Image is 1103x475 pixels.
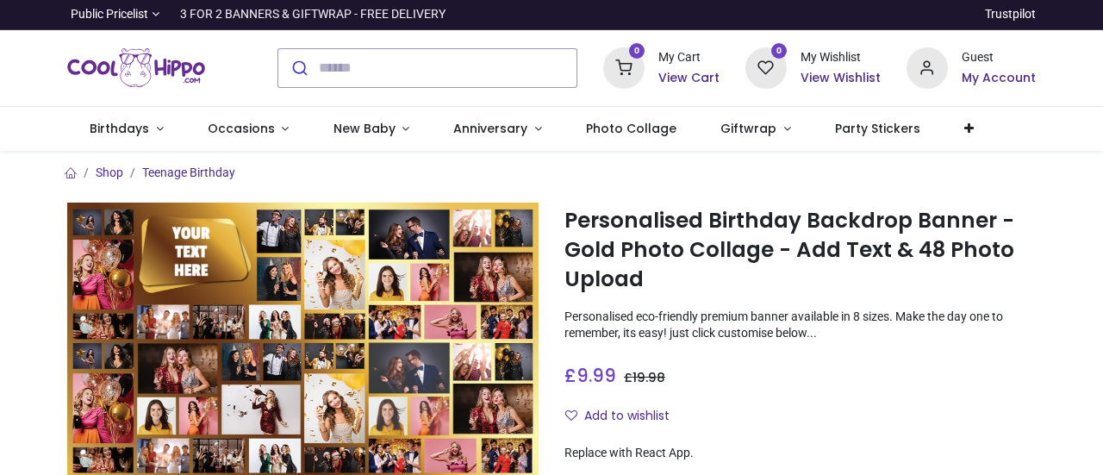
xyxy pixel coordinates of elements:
[835,120,920,137] span: Party Stickers
[801,70,881,87] a: View Wishlist
[564,206,1036,295] h1: Personalised Birthday Backdrop Banner - Gold Photo Collage - Add Text & 48 Photo Upload
[699,107,813,152] a: Giftwrap
[180,6,446,23] div: 3 FOR 2 BANNERS & GIFTWRAP - FREE DELIVERY
[453,120,527,137] span: Anniversary
[67,44,205,92] a: Logo of Cool Hippo
[96,166,123,179] a: Shop
[142,166,235,179] a: Teenage Birthday
[629,43,645,59] sup: 0
[745,59,787,73] a: 0
[586,120,676,137] span: Photo Collage
[658,70,720,87] a: View Cart
[633,369,665,386] span: 19.98
[278,49,319,87] button: Submit
[185,107,311,152] a: Occasions
[90,120,149,137] span: Birthdays
[771,43,788,59] sup: 0
[71,6,148,23] span: Public Pricelist
[564,402,684,431] button: Add to wishlistAdd to wishlist
[311,107,432,152] a: New Baby
[962,70,1036,87] a: My Account
[564,309,1036,342] p: Personalised eco-friendly premium banner available in 8 sizes. Make the day one to remember, its ...
[67,44,205,92] img: Cool Hippo
[985,6,1036,23] a: Trustpilot
[962,49,1036,66] div: Guest
[576,363,616,388] span: 9.99
[333,120,396,137] span: New Baby
[67,6,159,23] a: Public Pricelist
[624,369,665,386] span: £
[564,363,616,388] span: £
[432,107,564,152] a: Anniversary
[564,445,1036,462] div: Replace with React App.
[603,59,645,73] a: 0
[565,409,577,422] i: Add to wishlist
[801,49,881,66] div: My Wishlist
[67,107,185,152] a: Birthdays
[720,120,776,137] span: Giftwrap
[658,49,720,66] div: My Cart
[208,120,275,137] span: Occasions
